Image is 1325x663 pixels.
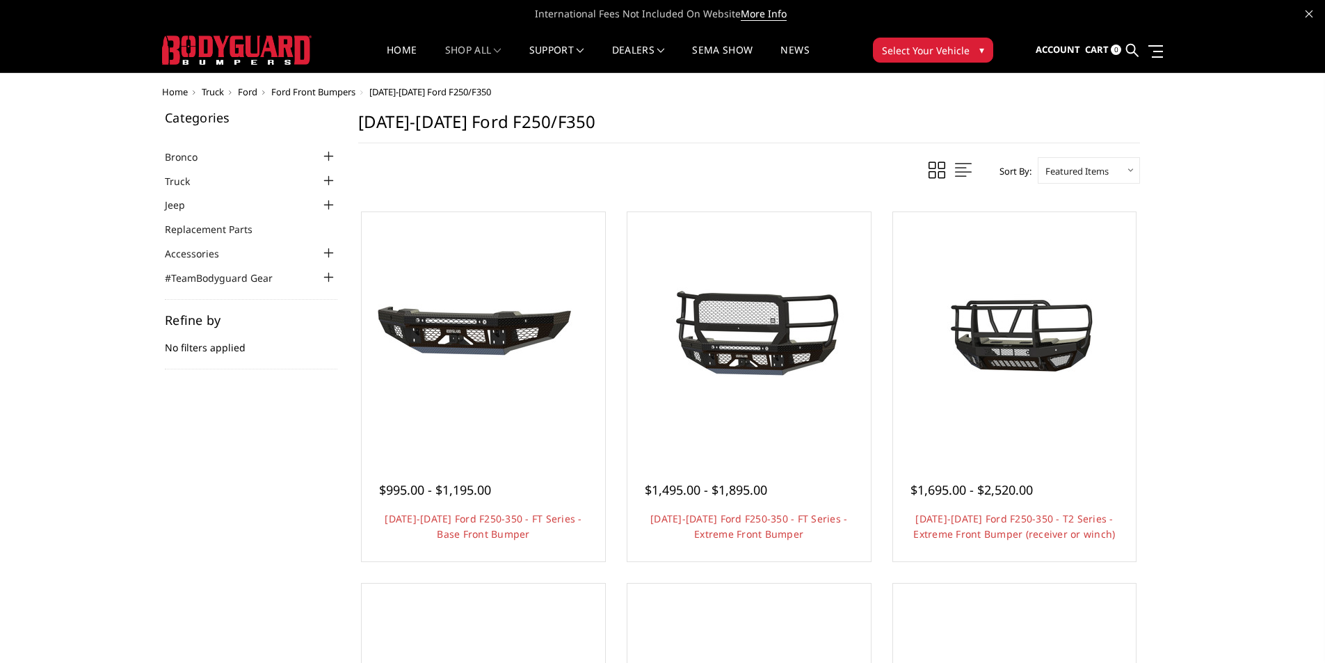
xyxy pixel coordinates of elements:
[165,198,202,212] a: Jeep
[238,86,257,98] a: Ford
[202,86,224,98] a: Truck
[372,282,595,386] img: 2023-2025 Ford F250-350 - FT Series - Base Front Bumper
[387,45,417,72] a: Home
[369,86,491,98] span: [DATE]-[DATE] Ford F250/F350
[165,111,337,124] h5: Categories
[741,7,787,21] a: More Info
[165,314,337,369] div: No filters applied
[1085,43,1109,56] span: Cart
[379,481,491,498] span: $995.00 - $1,195.00
[165,150,215,164] a: Bronco
[692,45,753,72] a: SEMA Show
[1036,31,1080,69] a: Account
[1036,43,1080,56] span: Account
[445,45,501,72] a: shop all
[992,161,1031,182] label: Sort By:
[910,481,1033,498] span: $1,695.00 - $2,520.00
[873,38,993,63] button: Select Your Vehicle
[165,271,290,285] a: #TeamBodyguard Gear
[645,481,767,498] span: $1,495.00 - $1,895.00
[882,43,970,58] span: Select Your Vehicle
[631,216,867,452] a: 2023-2026 Ford F250-350 - FT Series - Extreme Front Bumper 2023-2026 Ford F250-350 - FT Series - ...
[165,314,337,326] h5: Refine by
[650,512,847,541] a: [DATE]-[DATE] Ford F250-350 - FT Series - Extreme Front Bumper
[913,512,1115,541] a: [DATE]-[DATE] Ford F250-350 - T2 Series - Extreme Front Bumper (receiver or winch)
[979,42,984,57] span: ▾
[162,86,188,98] a: Home
[165,246,236,261] a: Accessories
[903,271,1125,396] img: 2023-2026 Ford F250-350 - T2 Series - Extreme Front Bumper (receiver or winch)
[612,45,665,72] a: Dealers
[165,174,207,189] a: Truck
[529,45,584,72] a: Support
[162,35,312,65] img: BODYGUARD BUMPERS
[365,216,602,452] a: 2023-2025 Ford F250-350 - FT Series - Base Front Bumper
[385,512,581,541] a: [DATE]-[DATE] Ford F250-350 - FT Series - Base Front Bumper
[1111,45,1121,55] span: 0
[1085,31,1121,69] a: Cart 0
[165,222,270,237] a: Replacement Parts
[897,216,1133,452] a: 2023-2026 Ford F250-350 - T2 Series - Extreme Front Bumper (receiver or winch) 2023-2026 Ford F25...
[271,86,355,98] a: Ford Front Bumpers
[780,45,809,72] a: News
[358,111,1140,143] h1: [DATE]-[DATE] Ford F250/F350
